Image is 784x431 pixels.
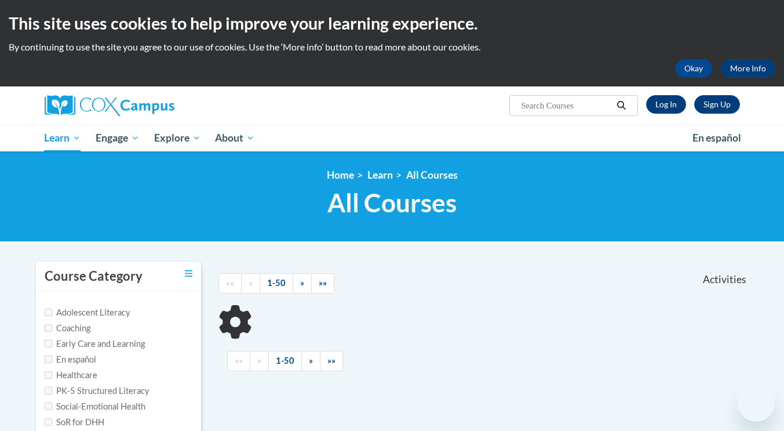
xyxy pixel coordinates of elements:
div: Main menu [27,125,757,151]
span: «« [226,278,234,288]
a: Next [301,351,320,371]
label: Healthcare [45,369,97,382]
span: »» [319,278,327,288]
input: Checkbox for Options [45,371,52,379]
input: Checkbox for Options [45,418,52,426]
a: All Courses [406,169,458,181]
span: En español [692,132,741,144]
a: 1-50 [260,273,293,294]
h2: This site uses cookies to help improve your learning experience. [9,12,775,35]
h3: Course Category [45,267,143,285]
a: Home [327,169,354,181]
a: Cox Campus [45,95,265,116]
span: All Courses [327,187,457,218]
a: Learn [37,125,89,151]
input: Checkbox for Options [45,403,52,410]
span: »» [327,356,336,365]
label: Adolescent Literacy [45,306,130,319]
input: Checkbox for Options [45,309,52,316]
a: Learn [367,169,393,181]
label: Early Care and Learning [45,338,145,350]
a: About [207,125,262,151]
a: End [320,351,343,371]
span: Engage [96,131,139,145]
span: Learn [44,131,81,145]
a: Engage [88,125,147,151]
span: «« [235,356,243,365]
p: By continuing to use the site you agree to our use of cookies. Use the ‘More info’ button to read... [9,41,775,53]
a: Register [694,95,740,114]
iframe: Button to launch messaging window [738,385,775,422]
a: Begining [227,351,250,371]
span: » [309,356,313,365]
a: Previous [250,351,269,371]
input: Checkbox for Options [45,356,52,363]
a: End [311,273,334,294]
span: « [257,356,261,365]
img: Cox Campus [45,95,174,116]
a: Next [293,273,312,294]
input: Checkbox for Options [45,324,52,332]
label: Social-Emotional Health [45,400,145,413]
input: Checkbox for Options [45,340,52,347]
span: Explore [154,131,200,145]
input: Search Courses [520,99,612,113]
label: SoR for DHH [45,416,104,429]
a: More Info [721,59,775,78]
label: Coaching [45,322,90,335]
a: Explore [147,125,208,151]
a: Toggle collapse [185,267,192,280]
input: Checkbox for Options [45,387,52,394]
a: En español [685,126,749,150]
label: PK-5 Structured Literacy [45,385,149,397]
button: Search [612,99,630,113]
a: Begining [218,273,242,294]
span: « [249,278,253,288]
button: Okay [675,59,712,78]
span: Activities [703,273,746,286]
a: 1-50 [268,351,302,371]
a: Log In [646,95,686,114]
label: En español [45,353,96,366]
span: » [300,278,304,288]
span: About [215,131,254,145]
a: Previous [241,273,260,294]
